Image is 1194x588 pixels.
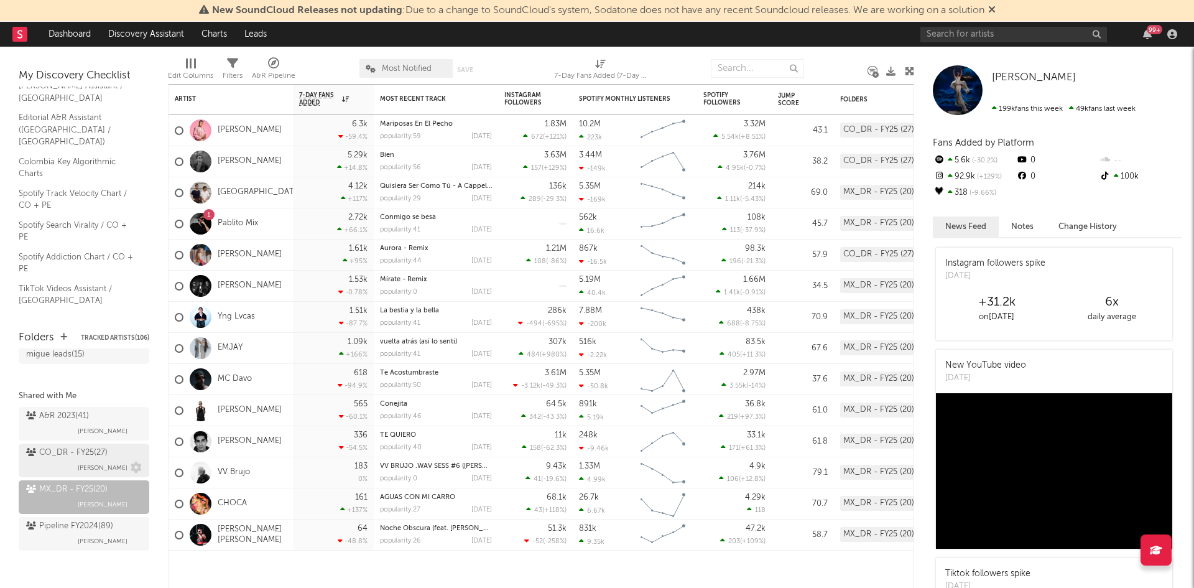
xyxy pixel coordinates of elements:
div: -50.8k [579,382,608,390]
span: -62.3 % [543,445,565,452]
span: 5.54k [721,134,739,141]
div: 100k [1099,169,1182,185]
span: -3.12k [521,383,540,390]
div: 11k [555,431,567,439]
span: -14 % [748,383,764,390]
a: CHOCA [218,498,247,509]
div: ( ) [521,413,567,421]
div: ( ) [513,381,567,390]
div: ( ) [719,413,766,421]
svg: Chart title [635,146,691,177]
a: [GEOGRAPHIC_DATA] [218,187,302,198]
span: 49k fans last week [992,105,1136,113]
div: popularity: 59 [380,133,421,140]
span: 672 [531,134,543,141]
div: 7-Day Fans Added (7-Day Fans Added) [554,53,647,89]
a: AGUAS CON MI CARRO [380,494,455,501]
div: 318 [933,185,1016,201]
svg: Chart title [635,426,691,457]
svg: Chart title [635,395,691,426]
span: 108 [534,258,546,265]
div: ( ) [521,195,567,203]
div: ( ) [720,350,766,358]
span: +8.51 % [741,134,764,141]
span: 342 [529,414,541,421]
div: La bestia y la bella [380,307,492,314]
div: A&R Pipeline [252,53,295,89]
span: -21.3 % [743,258,764,265]
a: TikTok Videos Assistant / [GEOGRAPHIC_DATA] [19,282,137,307]
div: 1.83M [545,120,567,128]
div: 99 + [1147,25,1162,34]
span: 158 [530,445,541,452]
a: Mariposas En El Pecho [380,121,453,128]
div: MX_DR - FY25 (20) [840,185,917,200]
a: CO_DR - FY25(27)[PERSON_NAME] [19,444,149,477]
span: -49.3 % [542,383,565,390]
div: 92.9k [933,169,1016,185]
div: 867k [579,245,598,253]
svg: Chart title [635,333,691,364]
div: 43.1 [778,123,828,138]
div: ( ) [526,257,567,265]
div: 40.4k [579,289,606,297]
span: +129 % [975,174,1002,180]
div: [DATE] [471,289,492,296]
a: Discovery Assistant [99,22,193,47]
div: 5.6k [933,152,1016,169]
div: popularity: 0 [380,289,417,296]
div: 67.6 [778,341,828,356]
div: 69.0 [778,185,828,200]
a: Quisiera Ser Como Tú - A Cappella [380,183,493,190]
div: Shared with Me [19,389,149,404]
a: La bestia y la bella [380,307,439,314]
div: ( ) [518,319,567,327]
span: +11.3 % [742,352,764,358]
div: 562k [579,213,597,222]
div: popularity: 46 [380,413,422,420]
div: 1.66M [743,276,766,284]
a: Spotify Addiction Chart / CO + PE [19,250,137,276]
div: [DATE] [471,351,492,358]
span: -30.2 % [970,157,997,164]
div: 33.1k [747,431,766,439]
div: Filters [223,53,243,89]
div: Conejita [380,401,492,408]
div: migue leads ( 15 ) [26,347,85,362]
div: 5.29k [348,151,368,159]
a: Te Acostumbraste [380,370,438,376]
a: Spotify Track Velocity Chart / CO + PE [19,187,137,212]
div: +14.8 % [337,164,368,172]
a: EMJAY [218,343,243,353]
a: [PERSON_NAME] [PERSON_NAME] [218,525,287,546]
div: 3.44M [579,151,602,159]
div: ( ) [523,133,567,141]
div: Filters [223,68,243,83]
div: A&R 2023 ( 41 ) [26,409,89,424]
div: +117 % [341,195,368,203]
div: 183 [354,462,368,470]
div: 1.61k [349,245,368,253]
div: ( ) [519,350,567,358]
span: 1.41k [724,289,740,296]
div: -169k [579,195,606,203]
div: 214k [748,182,766,190]
div: 1.53k [349,276,368,284]
span: 289 [529,196,541,203]
span: [PERSON_NAME] [992,72,1076,83]
a: A&R 2023(41)[PERSON_NAME] [19,407,149,441]
div: MX_DR - FY25 (20) [840,340,917,355]
button: 99+ [1143,29,1152,39]
a: Editorial A&R Assistant ([GEOGRAPHIC_DATA] / [GEOGRAPHIC_DATA]) [19,111,137,149]
div: 0 [1016,152,1098,169]
div: 136k [549,182,567,190]
a: Pablito Mix [218,218,258,229]
svg: Chart title [635,302,691,333]
span: Fans Added by Platform [933,138,1034,147]
span: [PERSON_NAME] [78,497,127,512]
div: [DATE] [471,444,492,451]
div: -60.1 % [339,413,368,421]
div: Folders [840,96,933,103]
span: 171 [729,445,739,452]
div: [DATE] [471,320,492,327]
